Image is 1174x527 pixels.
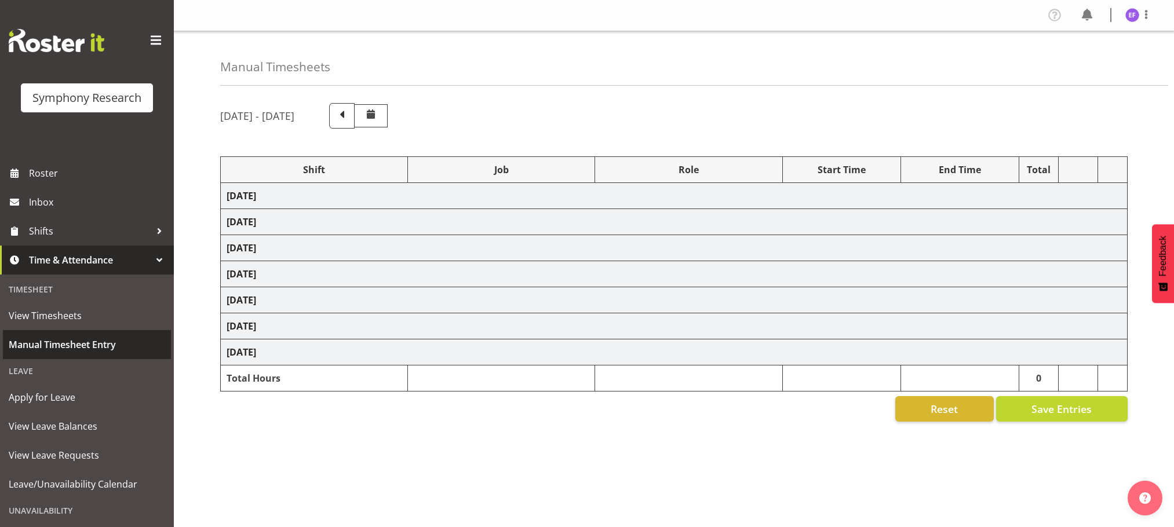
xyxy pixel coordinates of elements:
a: Manual Timesheet Entry [3,330,171,359]
button: Feedback - Show survey [1152,224,1174,303]
div: Symphony Research [32,89,141,107]
span: Apply for Leave [9,389,165,406]
h5: [DATE] - [DATE] [220,109,294,122]
span: Reset [931,401,958,416]
span: Save Entries [1031,401,1092,416]
td: [DATE] [221,235,1128,261]
td: [DATE] [221,339,1128,365]
span: Inbox [29,193,168,211]
div: Leave [3,359,171,383]
span: Roster [29,164,168,182]
img: help-xxl-2.png [1139,492,1151,504]
a: View Leave Requests [3,441,171,470]
a: Leave/Unavailability Calendar [3,470,171,499]
span: Manual Timesheet Entry [9,336,165,353]
td: [DATE] [221,313,1128,339]
td: [DATE] [221,287,1128,313]
h4: Manual Timesheets [220,60,330,74]
div: Timesheet [3,277,171,301]
div: Start Time [789,163,895,177]
span: Shifts [29,222,151,240]
span: View Leave Requests [9,447,165,464]
button: Reset [895,396,994,422]
div: Unavailability [3,499,171,522]
span: Leave/Unavailability Calendar [9,475,165,493]
span: View Leave Balances [9,418,165,435]
span: View Timesheets [9,307,165,324]
td: [DATE] [221,261,1128,287]
img: Rosterit website logo [9,29,104,52]
td: Total Hours [221,365,408,391]
span: Time & Attendance [29,251,151,269]
td: [DATE] [221,209,1128,235]
td: 0 [1019,365,1058,391]
a: View Leave Balances [3,412,171,441]
a: View Timesheets [3,301,171,330]
img: edmond-fernandez1860.jpg [1125,8,1139,22]
button: Save Entries [996,396,1128,422]
div: End Time [907,163,1013,177]
div: Shift [227,163,402,177]
td: [DATE] [221,183,1128,209]
div: Total [1025,163,1052,177]
a: Apply for Leave [3,383,171,412]
span: Feedback [1158,236,1168,276]
div: Role [601,163,776,177]
div: Job [414,163,589,177]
